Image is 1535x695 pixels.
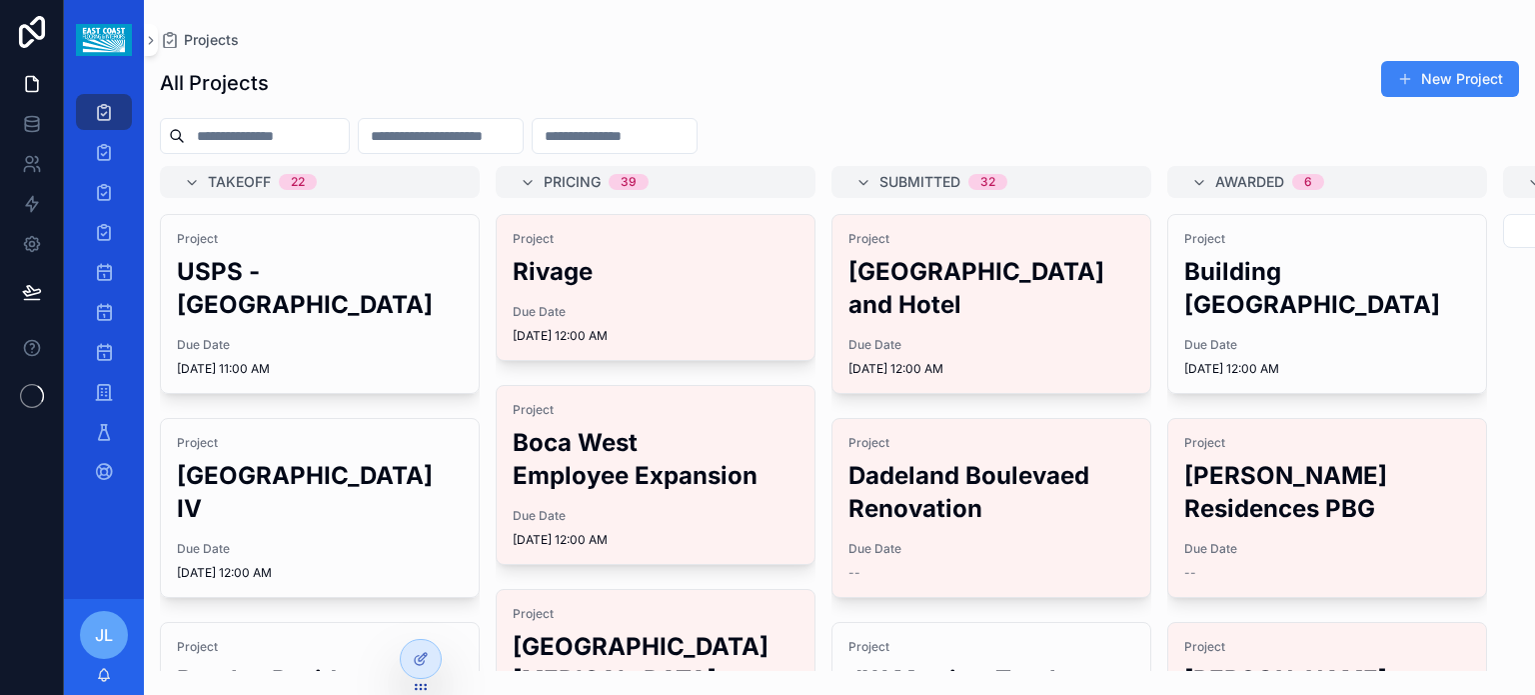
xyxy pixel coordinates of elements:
[1184,231,1470,247] span: Project
[1184,435,1470,451] span: Project
[177,639,463,655] span: Project
[621,174,637,190] div: 39
[513,231,798,247] span: Project
[64,80,144,516] div: scrollable content
[1167,418,1487,598] a: Project[PERSON_NAME] Residences PBGDue Date--
[177,255,463,321] h2: USPS - [GEOGRAPHIC_DATA]
[1167,214,1487,394] a: ProjectBuilding [GEOGRAPHIC_DATA]Due Date[DATE] 12:00 AM
[1184,459,1470,525] h2: [PERSON_NAME] Residences PBG
[848,639,1134,655] span: Project
[160,30,239,50] a: Projects
[831,214,1151,394] a: Project[GEOGRAPHIC_DATA] and HotelDue Date[DATE] 12:00 AM
[848,361,1134,377] span: [DATE] 12:00 AM
[1184,255,1470,321] h2: Building [GEOGRAPHIC_DATA]
[160,214,480,394] a: ProjectUSPS - [GEOGRAPHIC_DATA]Due Date[DATE] 11:00 AM
[496,385,815,565] a: ProjectBoca West Employee ExpansionDue Date[DATE] 12:00 AM
[1184,639,1470,655] span: Project
[879,172,960,192] span: Submitted
[831,418,1151,598] a: ProjectDadeland Boulevaed RenovationDue Date--
[177,459,463,525] h2: [GEOGRAPHIC_DATA] IV
[1215,172,1284,192] span: Awarded
[177,541,463,557] span: Due Date
[513,606,798,622] span: Project
[208,172,271,192] span: Takeoff
[980,174,995,190] div: 32
[848,231,1134,247] span: Project
[848,255,1134,321] h2: [GEOGRAPHIC_DATA] and Hotel
[1184,361,1470,377] span: [DATE] 12:00 AM
[1184,565,1196,581] span: --
[1381,61,1519,97] button: New Project
[513,304,798,320] span: Due Date
[177,337,463,353] span: Due Date
[513,402,798,418] span: Project
[177,361,463,377] span: [DATE] 11:00 AM
[513,328,798,344] span: [DATE] 12:00 AM
[177,435,463,451] span: Project
[496,214,815,361] a: ProjectRivageDue Date[DATE] 12:00 AM
[513,508,798,524] span: Due Date
[76,24,131,56] img: App logo
[848,541,1134,557] span: Due Date
[177,565,463,581] span: [DATE] 12:00 AM
[291,174,305,190] div: 22
[160,418,480,598] a: Project[GEOGRAPHIC_DATA] IVDue Date[DATE] 12:00 AM
[848,565,860,581] span: --
[848,435,1134,451] span: Project
[1304,174,1312,190] div: 6
[544,172,601,192] span: Pricing
[95,623,113,647] span: JL
[513,426,798,492] h2: Boca West Employee Expansion
[848,459,1134,525] h2: Dadeland Boulevaed Renovation
[177,231,463,247] span: Project
[848,337,1134,353] span: Due Date
[1184,541,1470,557] span: Due Date
[1184,337,1470,353] span: Due Date
[513,255,798,288] h2: Rivage
[184,30,239,50] span: Projects
[160,69,269,97] h1: All Projects
[513,532,798,548] span: [DATE] 12:00 AM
